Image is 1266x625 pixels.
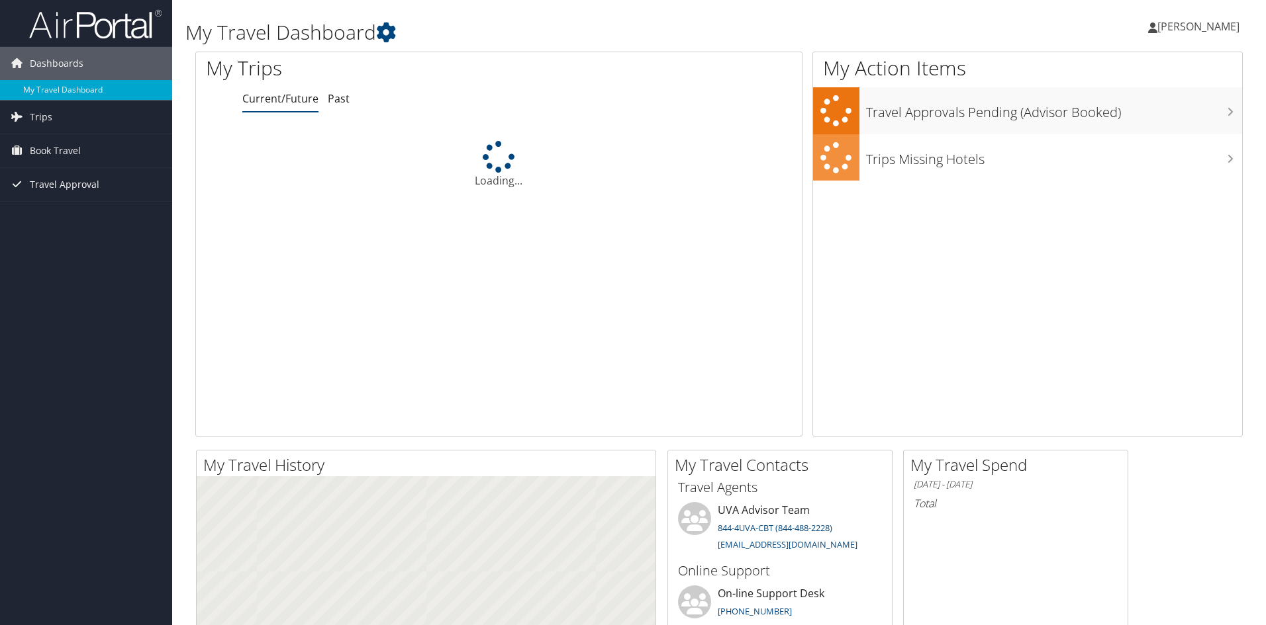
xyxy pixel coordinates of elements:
h2: My Travel History [203,454,656,476]
a: Current/Future [242,91,318,106]
span: Travel Approval [30,168,99,201]
a: [PERSON_NAME] [1148,7,1253,46]
li: UVA Advisor Team [671,502,889,556]
a: Travel Approvals Pending (Advisor Booked) [813,87,1242,134]
h6: Total [914,496,1118,511]
h3: Trips Missing Hotels [866,144,1242,169]
div: Loading... [196,141,802,188]
h1: My Travel Dashboard [185,19,897,46]
span: Dashboards [30,47,83,80]
h3: Travel Approvals Pending (Advisor Booked) [866,97,1242,122]
h2: My Travel Spend [910,454,1128,476]
span: [PERSON_NAME] [1157,19,1240,34]
a: Past [328,91,350,106]
h3: Online Support [678,562,882,580]
span: Book Travel [30,134,81,167]
a: [PHONE_NUMBER] [718,605,792,617]
h3: Travel Agents [678,478,882,497]
h6: [DATE] - [DATE] [914,478,1118,491]
a: 844-4UVA-CBT (844-488-2228) [718,522,832,534]
h1: My Action Items [813,54,1242,82]
a: Trips Missing Hotels [813,134,1242,181]
a: [EMAIL_ADDRESS][DOMAIN_NAME] [718,538,857,550]
h1: My Trips [206,54,540,82]
img: airportal-logo.png [29,9,162,40]
span: Trips [30,101,52,134]
h2: My Travel Contacts [675,454,892,476]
